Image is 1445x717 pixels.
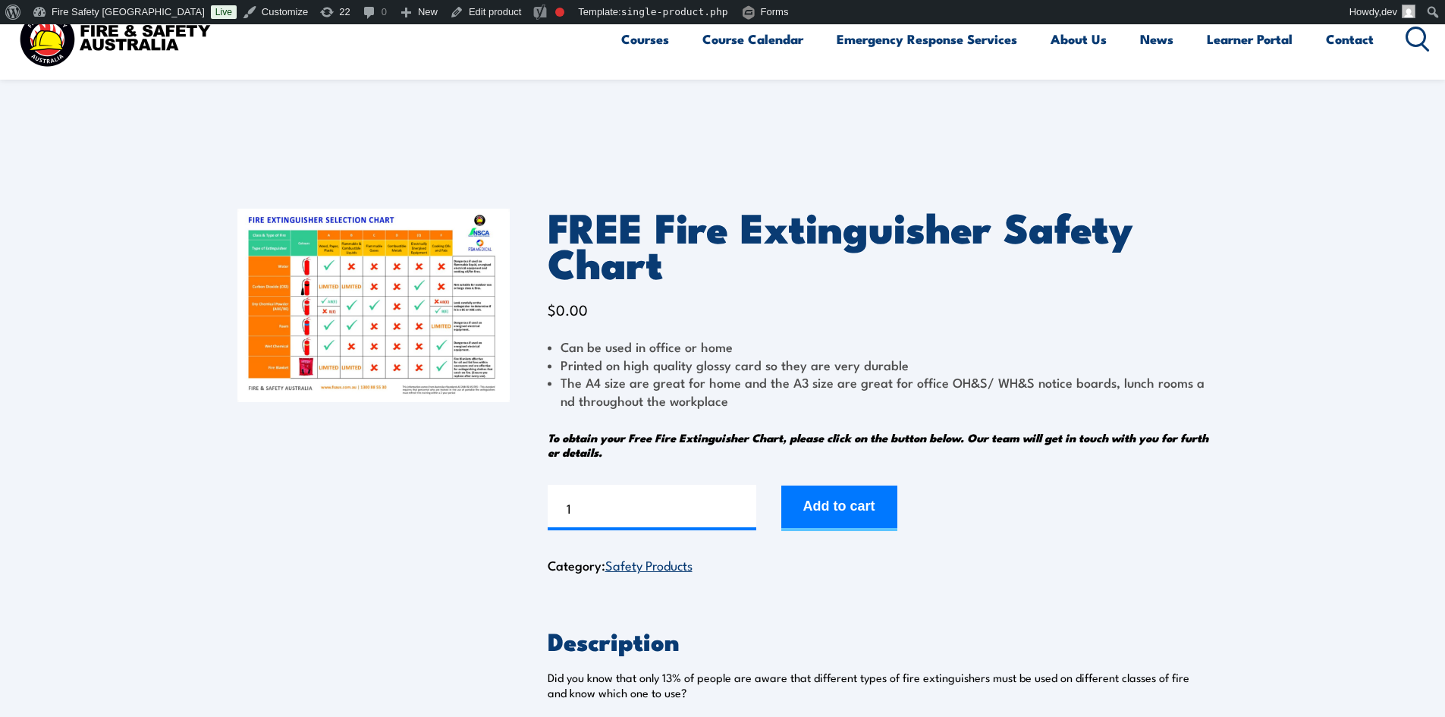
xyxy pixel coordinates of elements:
[548,338,1208,355] li: Can be used in office or home
[702,19,803,59] a: Course Calendar
[548,555,693,574] span: Category:
[211,5,237,19] a: Live
[548,299,556,319] span: $
[548,670,1208,700] p: Did you know that only 13% of people are aware that different types of fire extinguishers must be...
[548,429,1208,461] em: To obtain your Free Fire Extinguisher Chart, please click on the button below. Our team will get ...
[621,6,728,17] span: single-product.php
[1140,19,1173,59] a: News
[1207,19,1293,59] a: Learner Portal
[605,555,693,574] a: Safety Products
[548,630,1208,651] h2: Description
[837,19,1017,59] a: Emergency Response Services
[1381,6,1397,17] span: dev
[548,373,1208,409] li: The A4 size are great for home and the A3 size are great for office OH&S/ WH&S notice boards, lun...
[1326,19,1374,59] a: Contact
[548,209,1208,279] h1: FREE Fire Extinguisher Safety Chart
[1051,19,1107,59] a: About Us
[237,209,510,402] img: FREE Fire Extinguisher Safety Chart
[781,486,897,531] button: Add to cart
[548,356,1208,373] li: Printed on high quality glossy card so they are very durable
[548,299,588,319] bdi: 0.00
[548,485,756,530] input: Product quantity
[555,8,564,17] div: Focus keyphrase not set
[621,19,669,59] a: Courses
